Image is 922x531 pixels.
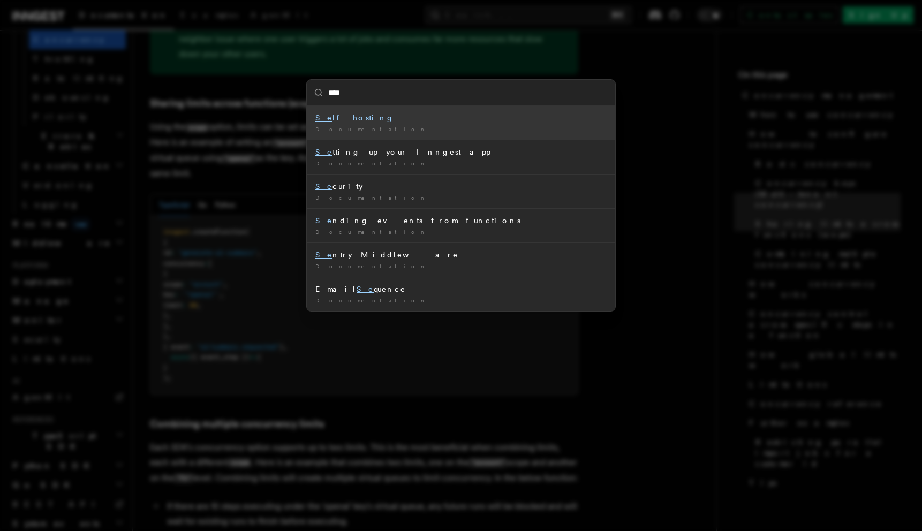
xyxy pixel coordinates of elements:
[315,113,332,122] mark: Se
[315,284,607,294] div: Email quence
[315,263,428,269] span: Documentation
[357,285,374,293] mark: Se
[315,148,332,156] mark: Se
[315,229,428,235] span: Documentation
[315,251,332,259] mark: Se
[315,297,428,304] span: Documentation
[315,194,428,201] span: Documentation
[315,126,428,132] span: Documentation
[315,112,607,123] div: lf-hosting
[315,249,607,260] div: ntry Middleware
[315,181,607,192] div: curity
[315,160,428,166] span: Documentation
[315,216,332,225] mark: Se
[315,147,607,157] div: tting up your Inngest app
[315,182,332,191] mark: Se
[315,215,607,226] div: nding events from functions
